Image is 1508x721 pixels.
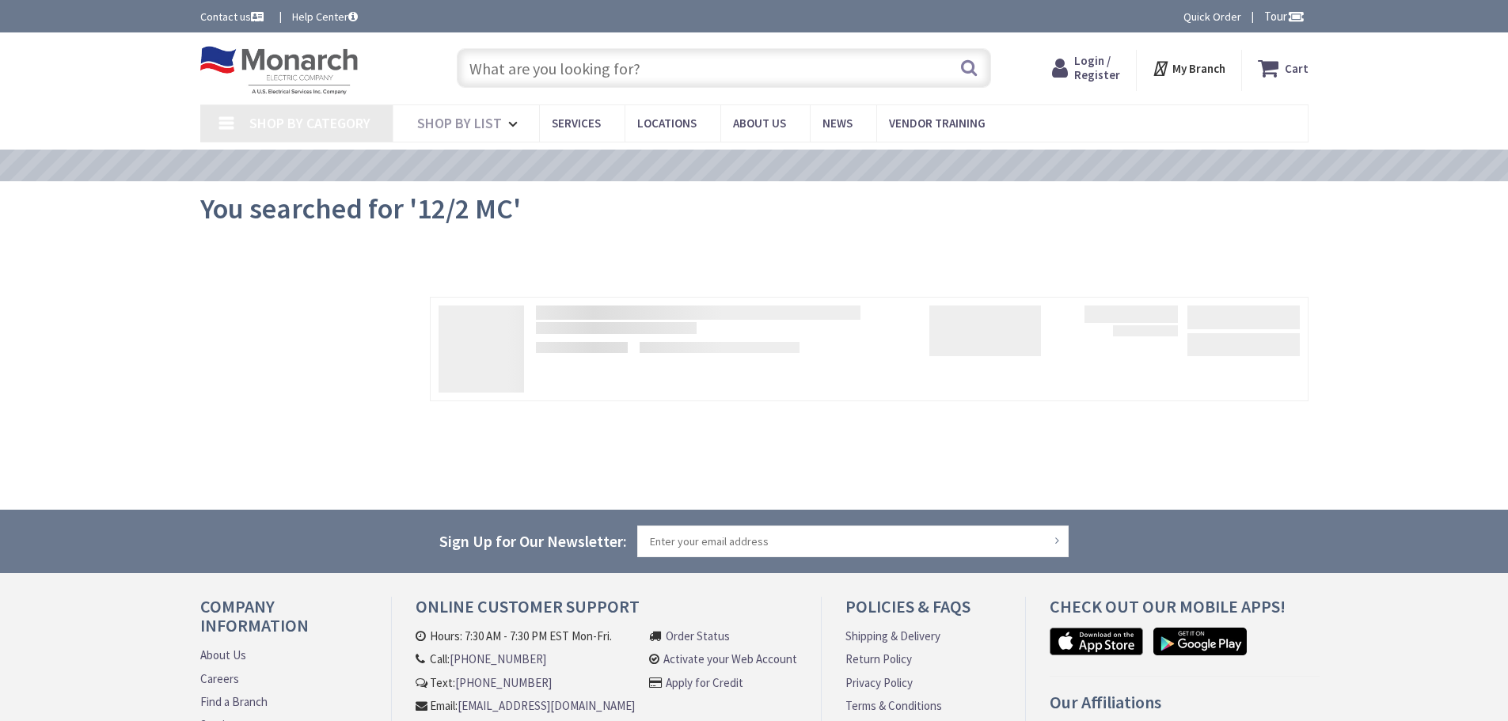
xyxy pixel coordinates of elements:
a: [PHONE_NUMBER] [450,651,546,667]
span: Locations [637,116,697,131]
span: You searched for '12/2 MC' [200,191,521,226]
a: Activate your Web Account [663,651,797,667]
h4: Online Customer Support [416,597,797,628]
a: About Us [200,647,246,663]
a: Terms & Conditions [845,697,942,714]
span: Tour [1264,9,1305,24]
img: Monarch Electric Company [200,46,359,95]
a: Apply for Credit [666,674,743,691]
span: Services [552,116,601,131]
li: Call: [416,651,635,667]
li: Hours: 7:30 AM - 7:30 PM EST Mon-Fri. [416,628,635,644]
a: Quick Order [1183,9,1241,25]
a: Return Policy [845,651,912,667]
a: Order Status [666,628,730,644]
a: Cart [1258,54,1309,82]
span: About Us [733,116,786,131]
span: Login / Register [1074,53,1120,82]
h4: Policies & FAQs [845,597,1001,628]
span: Vendor Training [889,116,986,131]
a: [PHONE_NUMBER] [455,674,552,691]
span: News [822,116,853,131]
span: Shop By Category [249,114,370,132]
li: Text: [416,674,635,691]
a: Login / Register [1052,54,1120,82]
input: Enter your email address [637,526,1069,557]
h4: Check out Our Mobile Apps! [1050,597,1320,628]
a: Find a Branch [200,693,268,710]
a: Privacy Policy [845,674,913,691]
h4: Company Information [200,597,367,647]
a: Contact us [200,9,267,25]
a: Shipping & Delivery [845,628,940,644]
span: Shop By List [417,114,502,132]
a: [EMAIL_ADDRESS][DOMAIN_NAME] [458,697,635,714]
div: My Branch [1152,54,1225,82]
input: What are you looking for? [457,48,991,88]
a: Careers [200,670,239,687]
span: Sign Up for Our Newsletter: [439,531,627,551]
strong: Cart [1285,54,1309,82]
li: Email: [416,697,635,714]
a: Help Center [292,9,358,25]
strong: My Branch [1172,61,1225,76]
